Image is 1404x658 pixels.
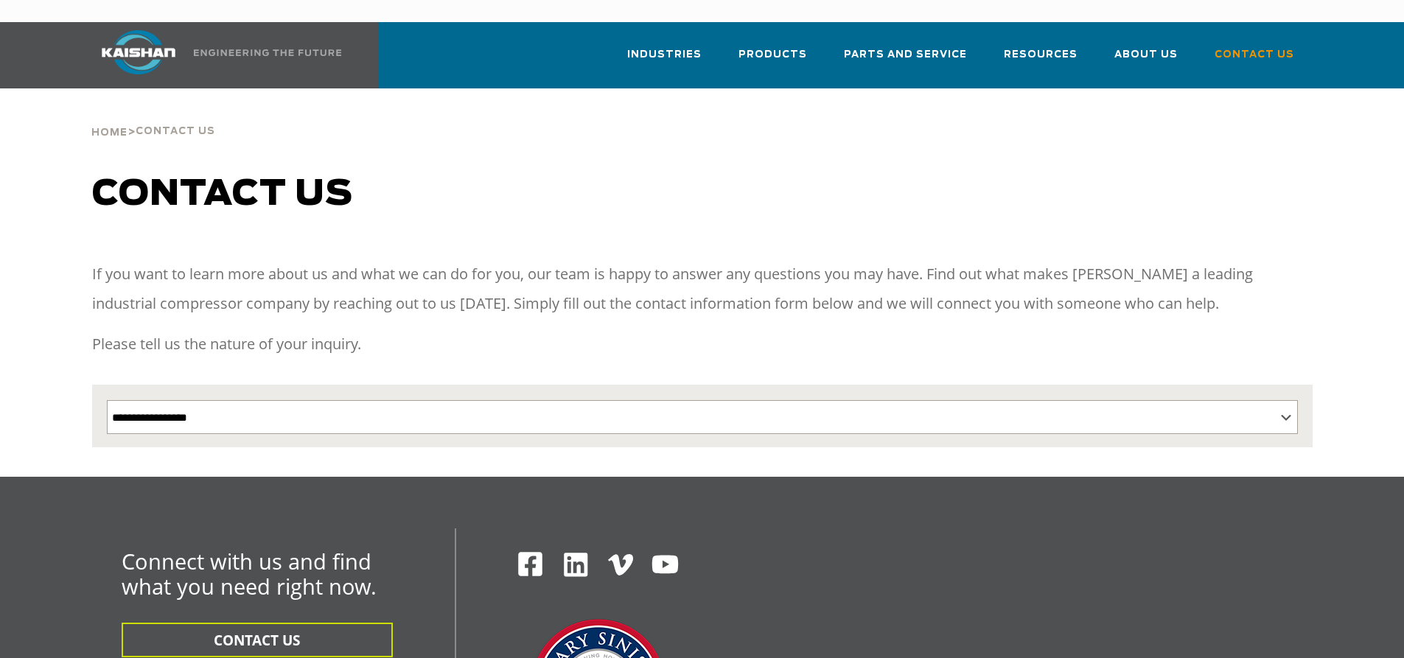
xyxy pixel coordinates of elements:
img: Engineering the future [194,49,341,56]
img: kaishan logo [83,30,194,74]
span: Contact us [92,177,353,212]
div: > [91,88,215,144]
span: Contact Us [1215,46,1294,63]
a: Home [91,125,128,139]
span: Parts and Service [844,46,967,63]
span: Industries [627,46,702,63]
a: Products [738,35,807,85]
a: Parts and Service [844,35,967,85]
img: Vimeo [608,554,633,575]
a: Resources [1004,35,1078,85]
p: If you want to learn more about us and what we can do for you, our team is happy to answer any qu... [92,259,1313,318]
span: Home [91,128,128,138]
span: About Us [1114,46,1178,63]
button: CONTACT US [122,623,393,657]
a: Contact Us [1215,35,1294,85]
p: Please tell us the nature of your inquiry. [92,329,1313,359]
a: Kaishan USA [83,22,344,88]
span: Resources [1004,46,1078,63]
img: Linkedin [562,550,590,579]
span: Connect with us and find what you need right now. [122,547,377,601]
span: Products [738,46,807,63]
img: Youtube [651,550,680,579]
a: About Us [1114,35,1178,85]
span: Contact Us [136,127,215,136]
a: Industries [627,35,702,85]
img: Facebook [517,550,544,578]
